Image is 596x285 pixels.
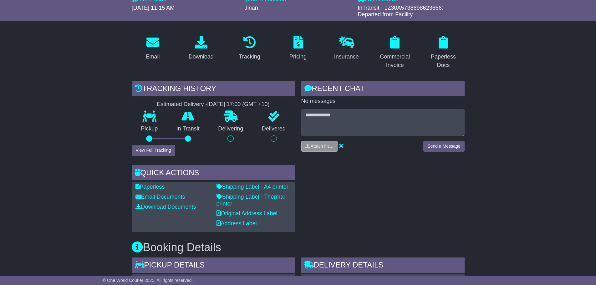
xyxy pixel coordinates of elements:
[135,184,165,190] a: Paperless
[378,53,412,69] div: Commercial Invoice
[216,220,257,226] a: Address Label
[141,34,164,63] a: Email
[334,53,359,61] div: Insurance
[216,210,278,216] a: Original Address Label
[132,125,167,132] p: Pickup
[167,125,209,132] p: In Transit
[135,204,196,210] a: Download Documents
[209,125,253,132] p: Delivering
[252,125,295,132] p: Delivered
[132,101,295,108] div: Estimated Delivery -
[132,165,295,182] div: Quick Actions
[235,34,264,63] a: Tracking
[103,278,193,283] span: © One World Courier 2025. All rights reserved.
[145,53,160,61] div: Email
[132,81,295,98] div: Tracking history
[132,241,465,254] h3: Booking Details
[216,184,288,190] a: Shipping Label - A4 printer
[301,81,465,98] div: RECENT CHAT
[189,53,214,61] div: Download
[358,5,443,18] span: InTransit - 1Z30A5738698623666: Departed from Facility
[135,194,185,200] a: Email Documents
[422,34,465,72] a: Paperless Docs
[239,53,260,61] div: Tracking
[301,257,465,274] div: Delivery Details
[330,34,363,63] a: Insurance
[185,34,218,63] a: Download
[132,145,175,156] button: View Full Tracking
[245,5,258,11] span: Jinan
[423,141,464,152] button: Send a Message
[374,34,416,72] a: Commercial Invoice
[132,5,175,11] span: [DATE] 11:15 AM
[132,257,295,274] div: Pickup Details
[301,98,465,105] p: No messages
[216,194,285,207] a: Shipping Label - Thermal printer
[207,101,270,108] div: [DATE] 17:00 (GMT +10)
[426,53,461,69] div: Paperless Docs
[285,34,311,63] a: Pricing
[289,53,307,61] div: Pricing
